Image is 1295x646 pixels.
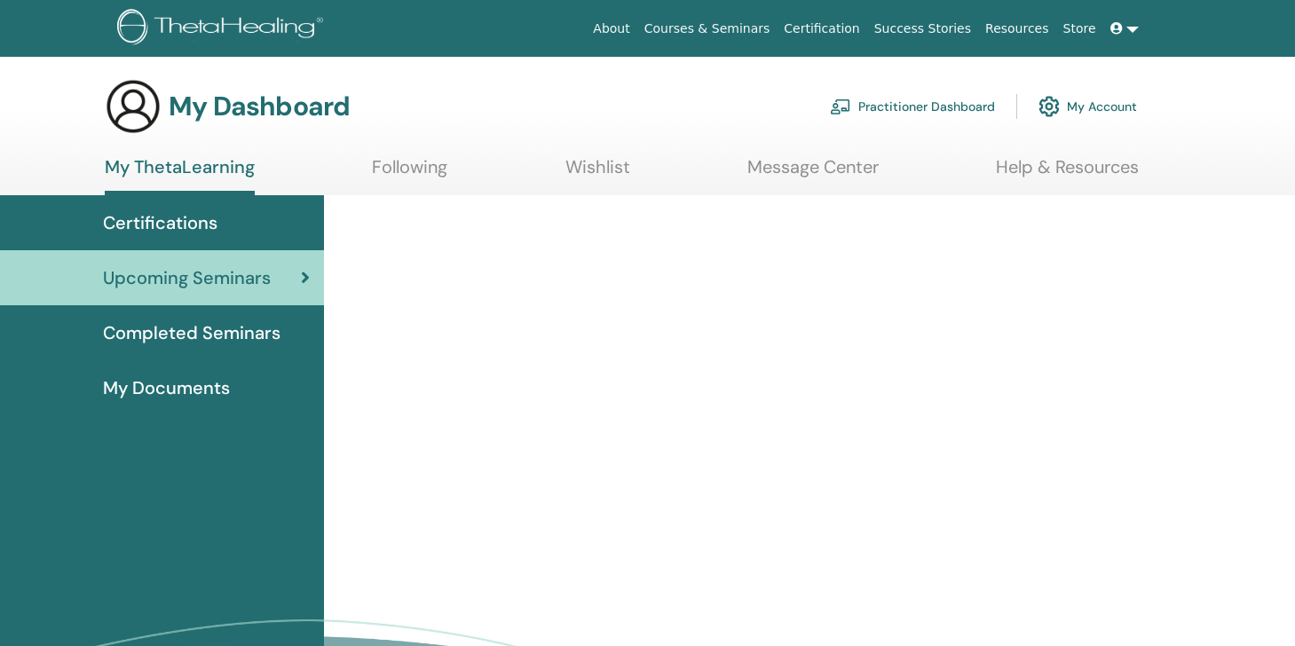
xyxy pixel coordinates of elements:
a: Following [372,156,447,191]
a: My ThetaLearning [105,156,255,195]
span: Certifications [103,209,217,236]
a: About [586,12,636,45]
img: generic-user-icon.jpg [105,78,162,135]
a: Practitioner Dashboard [830,87,995,126]
a: Courses & Seminars [637,12,778,45]
span: Upcoming Seminars [103,264,271,291]
img: chalkboard-teacher.svg [830,98,851,114]
a: Store [1056,12,1103,45]
img: cog.svg [1038,91,1060,122]
span: My Documents [103,374,230,401]
a: Wishlist [565,156,630,191]
a: My Account [1038,87,1137,126]
span: Completed Seminars [103,319,280,346]
img: logo.png [117,9,329,49]
a: Message Center [747,156,879,191]
a: Success Stories [867,12,978,45]
a: Certification [777,12,866,45]
a: Help & Resources [996,156,1139,191]
h3: My Dashboard [169,91,350,122]
a: Resources [978,12,1056,45]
